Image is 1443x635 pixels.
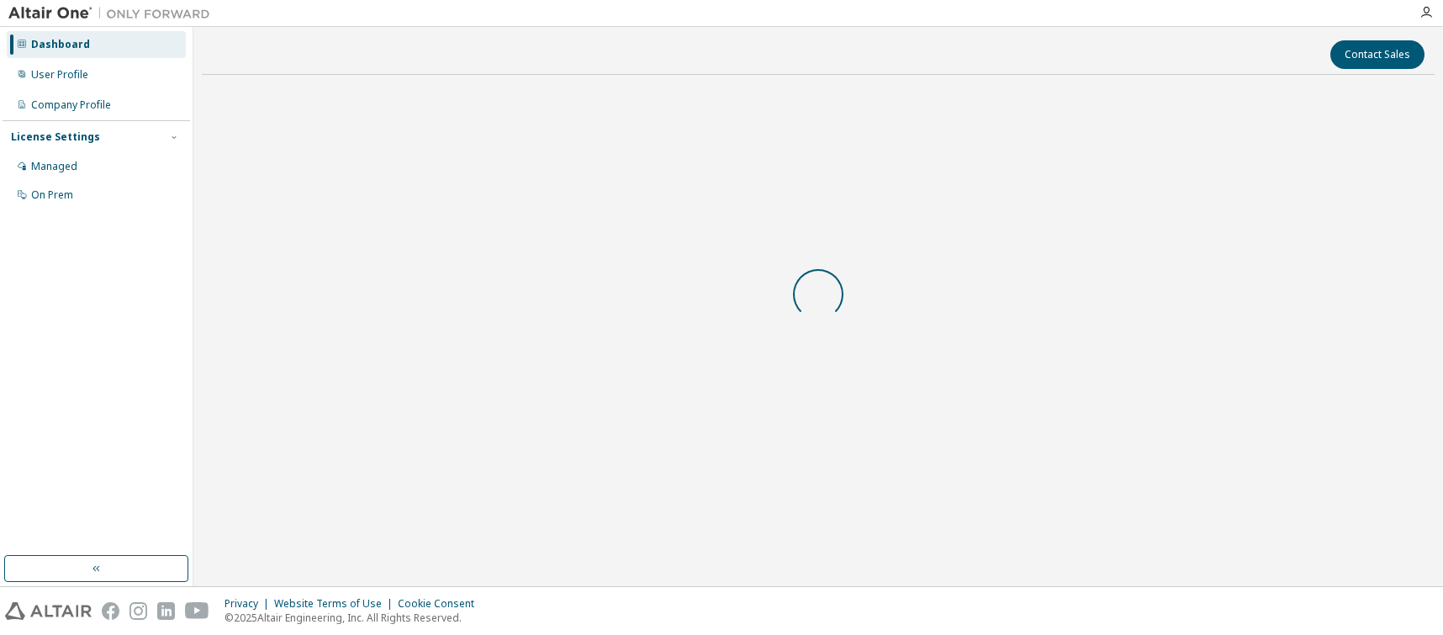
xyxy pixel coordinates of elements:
div: Website Terms of Use [274,597,398,611]
img: instagram.svg [129,602,147,620]
img: linkedin.svg [157,602,175,620]
div: On Prem [31,188,73,202]
div: Managed [31,160,77,173]
p: © 2025 Altair Engineering, Inc. All Rights Reserved. [225,611,484,625]
img: youtube.svg [185,602,209,620]
div: License Settings [11,130,100,144]
div: Privacy [225,597,274,611]
img: Altair One [8,5,219,22]
button: Contact Sales [1330,40,1424,69]
img: facebook.svg [102,602,119,620]
div: Company Profile [31,98,111,112]
div: Dashboard [31,38,90,51]
div: User Profile [31,68,88,82]
div: Cookie Consent [398,597,484,611]
img: altair_logo.svg [5,602,92,620]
